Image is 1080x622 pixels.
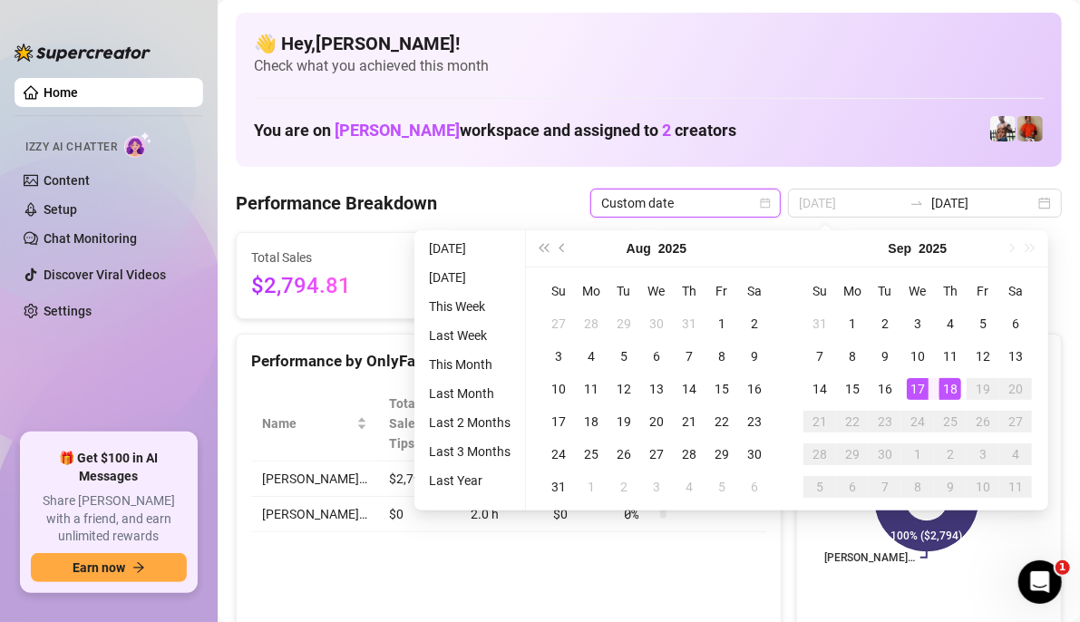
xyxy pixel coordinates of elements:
[999,438,1032,471] td: 2025-10-04
[422,238,518,259] li: [DATE]
[842,443,863,465] div: 29
[678,411,700,432] div: 21
[738,438,771,471] td: 2025-08-30
[836,340,869,373] td: 2025-09-08
[422,296,518,317] li: This Week
[907,378,929,400] div: 17
[934,340,967,373] td: 2025-09-11
[901,275,934,307] th: We
[999,373,1032,405] td: 2025-09-20
[999,307,1032,340] td: 2025-09-06
[972,411,994,432] div: 26
[608,373,640,405] td: 2025-08-12
[809,378,831,400] div: 14
[901,471,934,503] td: 2025-10-08
[910,196,924,210] span: swap-right
[580,411,602,432] div: 18
[422,325,518,346] li: Last Week
[422,412,518,433] li: Last 2 Months
[608,275,640,307] th: Tu
[608,471,640,503] td: 2025-09-02
[744,443,765,465] div: 30
[575,438,608,471] td: 2025-08-25
[44,304,92,318] a: Settings
[705,438,738,471] td: 2025-08-29
[967,438,999,471] td: 2025-10-03
[842,476,863,498] div: 6
[799,193,902,213] input: Start date
[803,340,836,373] td: 2025-09-07
[542,275,575,307] th: Su
[738,275,771,307] th: Sa
[842,345,863,367] div: 8
[939,313,961,335] div: 4
[836,275,869,307] th: Mo
[836,471,869,503] td: 2025-10-06
[613,476,635,498] div: 2
[874,345,896,367] div: 9
[575,373,608,405] td: 2025-08-11
[658,230,686,267] button: Choose a year
[939,378,961,400] div: 18
[803,405,836,438] td: 2025-09-21
[842,378,863,400] div: 15
[580,345,602,367] div: 4
[809,476,831,498] div: 5
[931,193,1035,213] input: End date
[646,476,667,498] div: 3
[1005,313,1026,335] div: 6
[705,275,738,307] th: Fr
[738,471,771,503] td: 2025-09-06
[251,248,416,267] span: Total Sales
[939,476,961,498] div: 9
[548,443,569,465] div: 24
[934,307,967,340] td: 2025-09-04
[934,438,967,471] td: 2025-10-02
[624,504,653,524] span: 0 %
[972,378,994,400] div: 19
[967,275,999,307] th: Fr
[901,405,934,438] td: 2025-09-24
[251,462,378,497] td: [PERSON_NAME]…
[613,443,635,465] div: 26
[874,476,896,498] div: 7
[31,450,187,485] span: 🎁 Get $100 in AI Messages
[901,373,934,405] td: 2025-09-17
[744,476,765,498] div: 6
[760,198,771,209] span: calendar
[640,405,673,438] td: 2025-08-20
[869,405,901,438] td: 2025-09-23
[910,196,924,210] span: to
[907,476,929,498] div: 8
[608,307,640,340] td: 2025-07-29
[44,231,137,246] a: Chat Monitoring
[378,497,460,532] td: $0
[613,378,635,400] div: 12
[809,345,831,367] div: 7
[678,313,700,335] div: 31
[803,275,836,307] th: Su
[608,405,640,438] td: 2025-08-19
[640,275,673,307] th: We
[640,307,673,340] td: 2025-07-30
[869,373,901,405] td: 2025-09-16
[967,405,999,438] td: 2025-09-26
[744,345,765,367] div: 9
[901,438,934,471] td: 2025-10-01
[542,307,575,340] td: 2025-07-27
[874,313,896,335] div: 2
[542,497,613,532] td: $0
[1056,560,1070,575] span: 1
[934,275,967,307] th: Th
[15,44,151,62] img: logo-BBDzfeDw.svg
[662,121,671,140] span: 2
[251,386,378,462] th: Name
[542,340,575,373] td: 2025-08-03
[678,345,700,367] div: 7
[678,378,700,400] div: 14
[1005,476,1026,498] div: 11
[824,551,915,564] text: [PERSON_NAME]…
[705,405,738,438] td: 2025-08-22
[44,202,77,217] a: Setup
[738,307,771,340] td: 2025-08-02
